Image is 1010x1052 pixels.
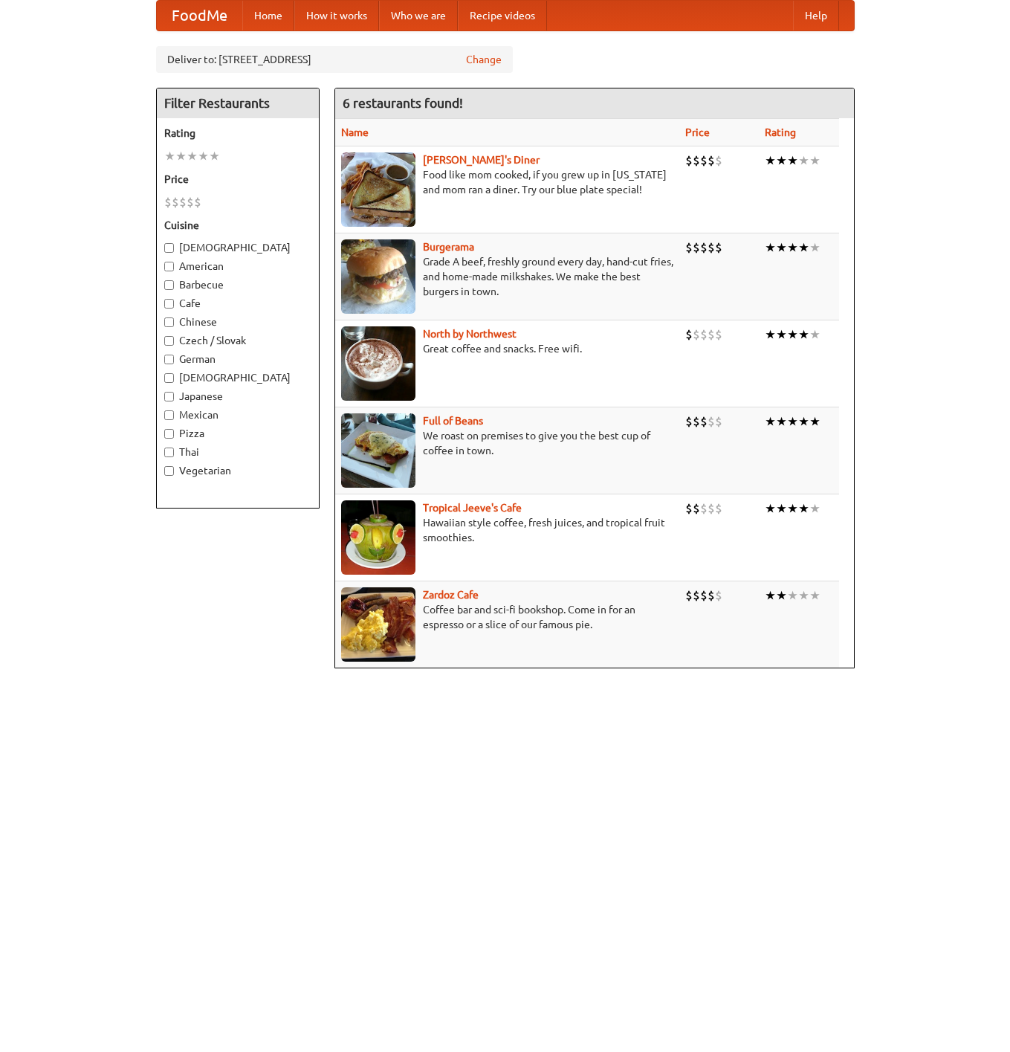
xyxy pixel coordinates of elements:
[765,413,776,430] li: ★
[685,587,693,604] li: $
[341,602,673,632] p: Coffee bar and sci-fi bookshop. Come in for an espresso or a slice of our famous pie.
[164,370,311,385] label: [DEMOGRAPHIC_DATA]
[164,194,172,210] li: $
[423,328,517,340] a: North by Northwest
[793,1,839,30] a: Help
[341,500,415,575] img: jeeves.jpg
[685,239,693,256] li: $
[809,326,820,343] li: ★
[164,352,311,367] label: German
[341,413,415,488] img: beans.jpg
[423,502,522,514] a: Tropical Jeeve's Cafe
[164,299,174,309] input: Cafe
[423,415,483,427] a: Full of Beans
[164,172,311,187] h5: Price
[798,500,809,517] li: ★
[787,413,798,430] li: ★
[693,326,700,343] li: $
[164,240,311,255] label: [DEMOGRAPHIC_DATA]
[157,88,319,118] h4: Filter Restaurants
[341,341,673,356] p: Great coffee and snacks. Free wifi.
[700,239,708,256] li: $
[700,500,708,517] li: $
[423,154,540,166] a: [PERSON_NAME]'s Diner
[765,126,796,138] a: Rating
[164,355,174,364] input: German
[466,52,502,67] a: Change
[787,326,798,343] li: ★
[765,152,776,169] li: ★
[809,500,820,517] li: ★
[715,239,722,256] li: $
[164,463,311,478] label: Vegetarian
[693,500,700,517] li: $
[198,148,209,164] li: ★
[809,152,820,169] li: ★
[715,152,722,169] li: $
[776,587,787,604] li: ★
[776,239,787,256] li: ★
[798,152,809,169] li: ★
[172,194,179,210] li: $
[187,194,194,210] li: $
[341,428,673,458] p: We roast on premises to give you the best cup of coffee in town.
[798,239,809,256] li: ★
[164,280,174,290] input: Barbecue
[341,239,415,314] img: burgerama.jpg
[700,326,708,343] li: $
[798,413,809,430] li: ★
[164,407,311,422] label: Mexican
[693,152,700,169] li: $
[809,587,820,604] li: ★
[423,241,474,253] a: Burgerama
[708,413,715,430] li: $
[164,126,311,141] h5: Rating
[809,413,820,430] li: ★
[164,333,311,348] label: Czech / Slovak
[164,336,174,346] input: Czech / Slovak
[776,500,787,517] li: ★
[343,96,463,110] ng-pluralize: 6 restaurants found!
[164,218,311,233] h5: Cuisine
[164,259,311,274] label: American
[341,254,673,299] p: Grade A beef, freshly ground every day, hand-cut fries, and home-made milkshakes. We make the bes...
[341,167,673,197] p: Food like mom cooked, if you grew up in [US_STATE] and mom ran a diner. Try our blue plate special!
[798,587,809,604] li: ★
[175,148,187,164] li: ★
[164,445,311,459] label: Thai
[164,243,174,253] input: [DEMOGRAPHIC_DATA]
[156,46,513,73] div: Deliver to: [STREET_ADDRESS]
[341,152,415,227] img: sallys.jpg
[164,262,174,271] input: American
[700,587,708,604] li: $
[157,1,242,30] a: FoodMe
[700,152,708,169] li: $
[685,413,693,430] li: $
[209,148,220,164] li: ★
[423,589,479,601] b: Zardoz Cafe
[708,326,715,343] li: $
[693,413,700,430] li: $
[715,326,722,343] li: $
[164,426,311,441] label: Pizza
[765,326,776,343] li: ★
[164,148,175,164] li: ★
[708,587,715,604] li: $
[341,587,415,662] img: zardoz.jpg
[164,314,311,329] label: Chinese
[179,194,187,210] li: $
[765,239,776,256] li: ★
[164,429,174,439] input: Pizza
[809,239,820,256] li: ★
[693,239,700,256] li: $
[242,1,294,30] a: Home
[458,1,547,30] a: Recipe videos
[164,296,311,311] label: Cafe
[708,500,715,517] li: $
[715,500,722,517] li: $
[776,413,787,430] li: ★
